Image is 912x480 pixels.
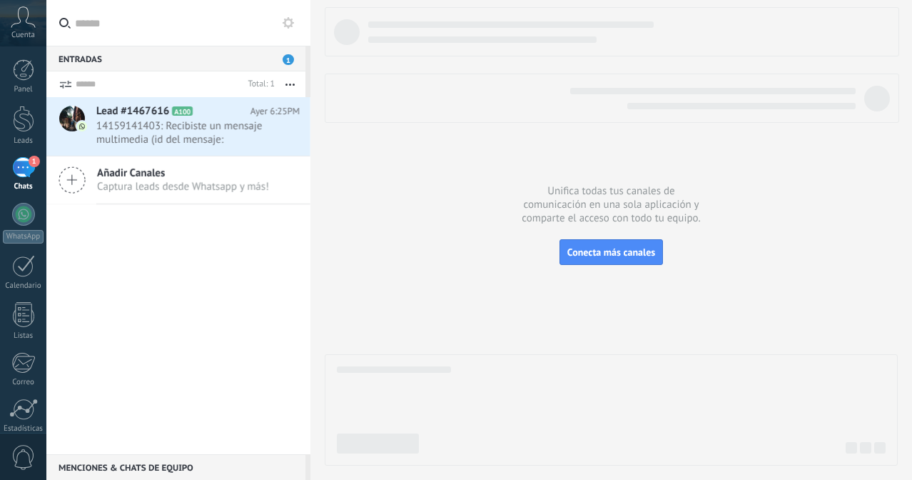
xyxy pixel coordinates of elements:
div: Estadísticas [3,424,44,434]
span: 1 [29,156,40,167]
a: Lead #1467616 A100 Ayer 6:25PM 14159141403: Recibiste un mensaje multimedia (id del mensaje: B51D... [46,97,310,156]
div: Chats [3,182,44,191]
img: com.amocrm.amocrmwa.svg [77,121,87,131]
span: Conecta más canales [567,246,655,259]
span: A100 [172,106,193,116]
span: 1 [283,54,294,65]
div: WhatsApp [3,230,44,244]
div: Menciones & Chats de equipo [46,454,305,480]
div: Panel [3,85,44,94]
span: Añadir Canales [97,166,269,180]
div: Correo [3,378,44,387]
span: 14159141403: Recibiste un mensaje multimedia (id del mensaje: B51DBE4526682B72FD). Espera a que s... [96,119,273,146]
span: Cuenta [11,31,35,40]
div: Total: 1 [243,77,275,91]
div: Calendario [3,281,44,291]
div: Listas [3,331,44,341]
span: Lead #1467616 [96,104,169,119]
div: Entradas [46,46,305,71]
button: Conecta más canales [559,239,663,265]
span: Captura leads desde Whatsapp y más! [97,180,269,194]
div: Leads [3,136,44,146]
span: Ayer 6:25PM [250,104,300,119]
